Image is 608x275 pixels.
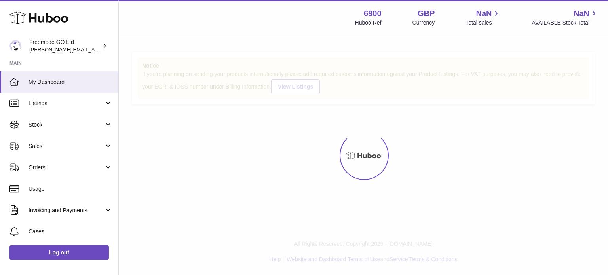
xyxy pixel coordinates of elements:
[364,8,382,19] strong: 6900
[412,19,435,27] div: Currency
[28,142,104,150] span: Sales
[28,207,104,214] span: Invoicing and Payments
[532,8,598,27] a: NaN AVAILABLE Stock Total
[532,19,598,27] span: AVAILABLE Stock Total
[355,19,382,27] div: Huboo Ref
[29,38,101,53] div: Freemode GO Ltd
[29,46,159,53] span: [PERSON_NAME][EMAIL_ADDRESS][DOMAIN_NAME]
[28,121,104,129] span: Stock
[28,100,104,107] span: Listings
[28,228,112,235] span: Cases
[9,40,21,52] img: lenka.smikniarova@gioteck.com
[465,19,501,27] span: Total sales
[28,185,112,193] span: Usage
[574,8,589,19] span: NaN
[28,164,104,171] span: Orders
[418,8,435,19] strong: GBP
[9,245,109,260] a: Log out
[28,78,112,86] span: My Dashboard
[465,8,501,27] a: NaN Total sales
[476,8,492,19] span: NaN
